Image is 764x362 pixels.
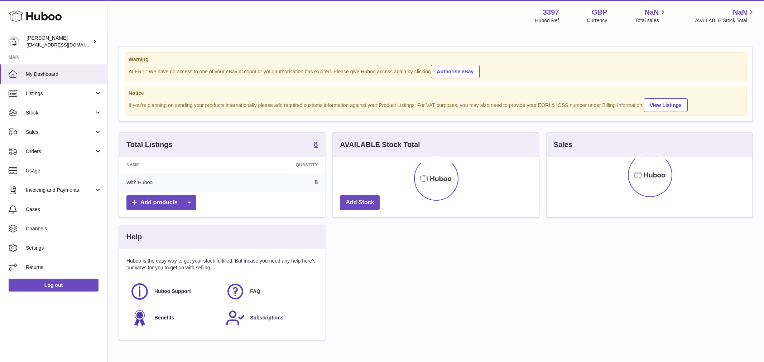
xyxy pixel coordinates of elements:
a: 8 [314,179,318,185]
span: Cases [26,206,102,213]
span: Listings [26,90,94,97]
div: If you're planning on sending your products internationally please add required customs informati... [129,97,743,112]
span: Subscriptions [250,314,283,321]
img: sales@canchema.com [9,36,19,47]
a: 8 [314,141,318,149]
th: Name [119,157,228,173]
a: Log out [9,279,98,292]
span: AVAILABLE Stock Total [695,17,755,24]
strong: Warning [129,56,743,63]
span: My Dashboard [26,71,102,78]
div: ALERT : We have no access to one of your eBay account or your authorisation has expired. Please g... [129,64,743,78]
span: [EMAIL_ADDRESS][DOMAIN_NAME] [27,42,105,48]
a: View Listings [644,98,688,112]
td: With Huboo [119,173,228,192]
a: Add Stock [340,195,380,210]
a: Authorise eBay [431,65,480,78]
a: NaN Total sales [635,8,667,24]
div: Huboo Ref [535,17,559,24]
span: Stock [26,109,94,116]
span: Orders [26,148,94,155]
h3: Sales [554,140,572,150]
span: Huboo Support [154,288,191,295]
a: Huboo Support [130,282,218,301]
strong: 8 [314,141,318,148]
div: [PERSON_NAME] [27,35,91,48]
div: Currency [587,17,607,24]
a: Subscriptions [226,308,314,328]
h3: AVAILABLE Stock Total [340,140,420,150]
span: NaN [733,8,747,17]
strong: Notice [129,90,743,97]
a: NaN AVAILABLE Stock Total [695,8,755,24]
strong: GBP [592,8,607,17]
span: NaN [644,8,659,17]
h3: Help [126,232,142,242]
span: Channels [26,225,102,232]
a: Add products [126,195,196,210]
h3: Total Listings [126,140,173,150]
th: Quantity [228,157,325,173]
a: Benefits [130,308,218,328]
p: Huboo is the easy way to get your stock fulfilled. But incase you need any help here's our ways f... [126,258,318,271]
span: FAQ [250,288,260,295]
span: Invoicing and Payments [26,187,94,194]
span: Total sales [635,17,667,24]
span: Sales [26,129,94,136]
span: Benefits [154,314,174,321]
span: Returns [26,264,102,271]
span: Usage [26,167,102,174]
strong: 3397 [543,8,559,17]
span: Settings [26,245,102,251]
a: FAQ [226,282,314,301]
